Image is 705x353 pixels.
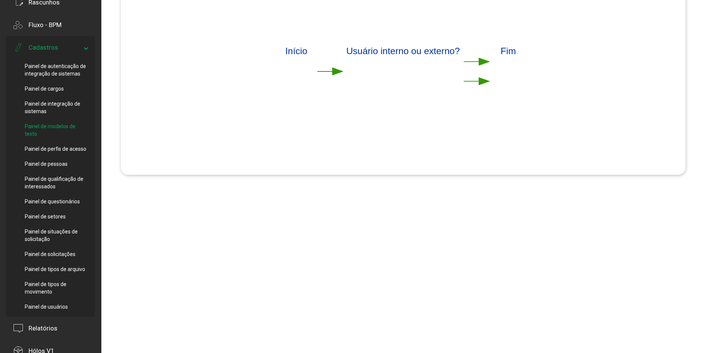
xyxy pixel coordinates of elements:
[25,265,85,273] span: Painel de tipos de arquivo
[285,46,307,56] text: Início
[25,175,87,190] span: Painel de qualificação de interessados
[25,213,66,220] span: Painel de setores
[25,228,87,243] span: Painel de situações de solicitação
[280,42,316,101] a: Início
[346,46,459,56] text: Usuário interno ou externo?
[501,46,516,56] text: Fim
[25,250,75,258] span: Painel de solicitações
[25,145,86,153] span: Painel de perfis de acesso
[14,36,87,59] mat-expansion-panel-header: Cadastros
[29,21,62,29] div: Fluxo - BPM
[464,78,489,85] a: Pedido de VR/VA para = Pedido iniciado pelo colaborador
[343,42,464,101] a: Usuário interno ou externo?
[25,100,87,115] span: Painel de integração de sistemas
[25,62,87,77] span: Painel de autenticação de integração de sistemas
[491,42,526,101] a: Fim
[25,160,68,168] span: Painel de pessoas
[464,58,489,65] a: Pedido de VR/VA para = Pedido iniciado pelo RH
[25,198,80,205] span: Painel de questionários
[29,324,57,332] div: Relatórios
[25,85,64,92] span: Painel de cargos
[25,280,87,295] span: Painel de tipos de movimento
[25,303,68,311] span: Painel de usuários
[29,44,58,51] div: Cadastros
[25,123,87,138] span: Painel de modelos de texto
[14,59,87,317] div: Cadastros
